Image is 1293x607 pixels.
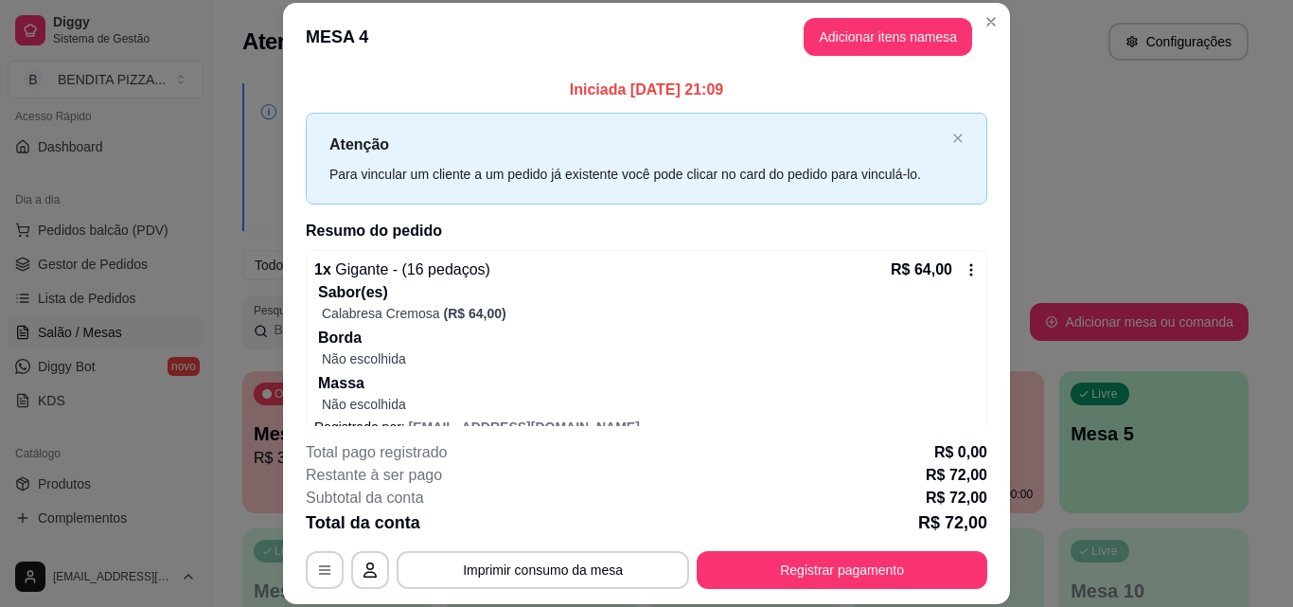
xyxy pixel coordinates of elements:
p: Total da conta [306,509,420,536]
p: Subtotal da conta [306,487,424,509]
p: Calabresa Cremosa [322,304,440,323]
header: MESA 4 [283,3,1010,71]
h2: Resumo do pedido [306,220,987,242]
p: Borda [318,327,979,349]
p: Não escolhida [322,395,979,414]
p: R$ 72,00 [918,509,987,536]
button: close [952,133,964,145]
p: Não escolhida [322,349,979,368]
button: Imprimir consumo da mesa [397,551,689,589]
p: Registrado por: [314,418,979,437]
button: Registrar pagamento [697,551,987,589]
span: Gigante - (16 pedaços) [331,261,490,277]
p: R$ 64,00 [891,259,952,281]
button: Close [976,7,1006,37]
p: R$ 72,00 [926,487,987,509]
p: R$ 0,00 [934,441,987,464]
p: Atenção [329,133,945,156]
p: Iniciada [DATE] 21:09 [306,79,987,101]
button: Adicionar itens namesa [804,18,972,56]
span: close [952,133,964,144]
p: 1 x [314,259,490,281]
p: R$ 72,00 [926,464,987,487]
div: Para vincular um cliente a um pedido já existente você pode clicar no card do pedido para vinculá... [329,164,945,185]
p: Massa [318,372,979,395]
p: Sabor(es) [318,281,979,304]
span: [EMAIL_ADDRESS][DOMAIN_NAME] [409,420,640,435]
p: Total pago registrado [306,441,447,464]
p: Restante à ser pago [306,464,442,487]
p: (R$ 64,00) [444,304,506,323]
